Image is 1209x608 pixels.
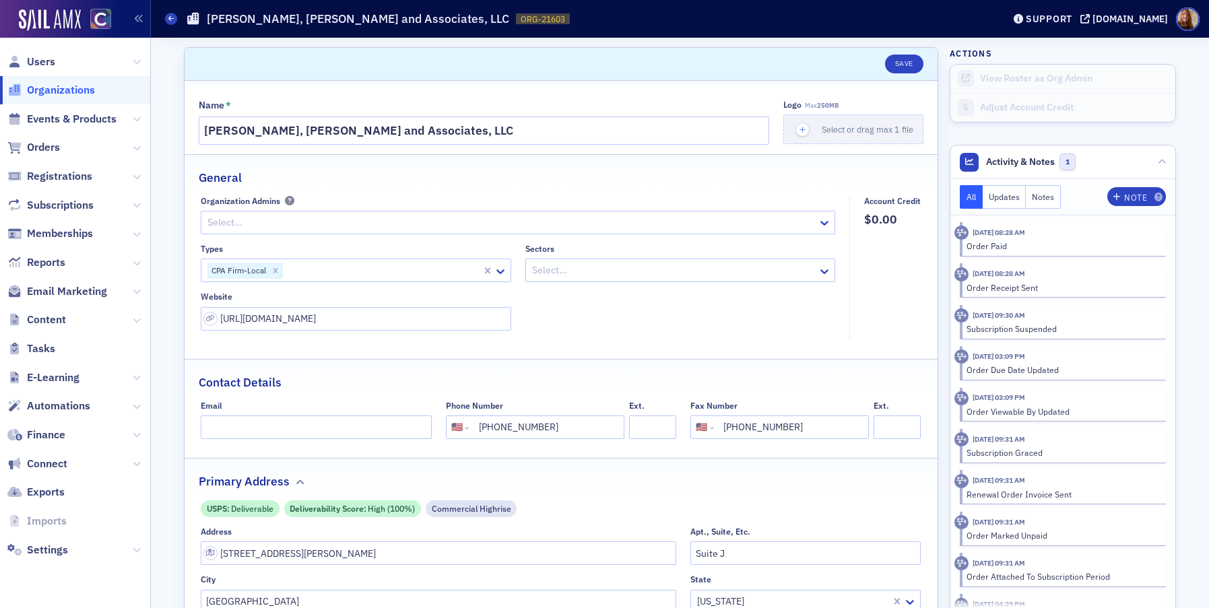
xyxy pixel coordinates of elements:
[1124,194,1147,201] div: Note
[1107,187,1166,206] button: Note
[954,267,969,281] div: Activity
[1026,13,1072,25] div: Support
[446,401,503,411] div: Phone Number
[805,101,839,110] span: Max
[973,310,1025,320] time: 3/8/2025 09:30 AM
[7,255,65,270] a: Reports
[521,13,565,25] span: ORG-21603
[27,485,65,500] span: Exports
[967,281,1157,294] div: Order Receipt Sent
[207,11,509,27] h1: [PERSON_NAME], [PERSON_NAME] and Associates, LLC
[954,226,969,240] div: Activity
[690,574,711,584] div: State
[426,500,517,517] div: Commercial Highrise
[954,308,969,323] div: Activity
[983,185,1026,209] button: Updates
[451,420,463,434] div: 🇺🇸
[1080,14,1173,24] button: [DOMAIN_NAME]
[27,226,93,241] span: Memberships
[967,405,1157,417] div: Order Viewable By Updated
[954,349,969,364] div: Activity
[27,83,95,98] span: Organizations
[973,517,1025,527] time: 1/7/2025 09:31 AM
[629,401,645,411] div: Ext.
[27,169,92,184] span: Registrations
[268,263,283,279] div: Remove CPA Firm-Local
[973,393,1025,402] time: 1/7/2025 03:09 PM
[27,341,55,356] span: Tasks
[27,312,66,327] span: Content
[954,391,969,405] div: Activity
[1059,154,1076,170] span: 1
[207,263,268,279] div: CPA Firm-Local
[7,83,95,98] a: Organizations
[27,55,55,69] span: Users
[864,211,921,228] span: $0.00
[199,374,282,391] h2: Contact Details
[954,474,969,488] div: Activity
[967,446,1157,459] div: Subscription Graced
[201,401,222,411] div: Email
[1092,13,1168,25] div: [DOMAIN_NAME]
[27,112,117,127] span: Events & Products
[954,556,969,570] div: Activity
[973,558,1025,568] time: 1/7/2025 09:31 AM
[201,196,280,206] div: Organization Admins
[201,574,216,584] div: City
[973,351,1025,361] time: 1/7/2025 03:09 PM
[783,100,802,110] div: Logo
[967,570,1157,582] div: Order Attached To Subscription Period
[7,370,79,385] a: E-Learning
[967,364,1157,376] div: Order Due Date Updated
[199,100,224,112] div: Name
[27,428,65,442] span: Finance
[19,9,81,31] a: SailAMX
[690,401,738,411] div: Fax Number
[27,514,67,529] span: Imports
[973,228,1025,237] time: 5/5/2025 08:28 AM
[973,269,1025,278] time: 5/5/2025 08:28 AM
[960,185,983,209] button: All
[284,500,421,517] div: Deliverability Score: High (100%)
[967,240,1157,252] div: Order Paid
[7,457,67,471] a: Connect
[783,114,923,144] button: Select or drag max 1 file
[27,370,79,385] span: E-Learning
[690,527,750,537] div: Apt., Suite, Etc.
[1176,7,1200,31] span: Profile
[954,432,969,446] div: Activity
[967,529,1157,541] div: Order Marked Unpaid
[1026,185,1061,209] button: Notes
[822,124,913,135] span: Select or drag max 1 file
[27,457,67,471] span: Connect
[27,255,65,270] span: Reports
[199,473,290,490] h2: Primary Address
[7,514,67,529] a: Imports
[7,55,55,69] a: Users
[27,399,90,413] span: Automations
[7,428,65,442] a: Finance
[27,284,107,299] span: Email Marketing
[7,226,93,241] a: Memberships
[7,140,60,155] a: Orders
[7,543,68,558] a: Settings
[201,292,232,302] div: Website
[7,198,94,213] a: Subscriptions
[885,55,923,73] button: Save
[967,488,1157,500] div: Renewal Order Invoice Sent
[226,100,231,110] abbr: This field is required
[27,140,60,155] span: Orders
[81,9,111,32] a: View Homepage
[290,502,368,514] span: Deliverability Score :
[199,169,242,187] h2: General
[950,47,991,59] h4: Actions
[973,475,1025,485] time: 1/7/2025 09:31 AM
[7,312,66,327] a: Content
[817,101,839,110] span: 250MB
[7,399,90,413] a: Automations
[90,9,111,30] img: SailAMX
[207,502,231,514] span: USPS :
[980,102,1169,114] div: Adjust Account Credit
[967,323,1157,335] div: Subscription Suspended
[7,485,65,500] a: Exports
